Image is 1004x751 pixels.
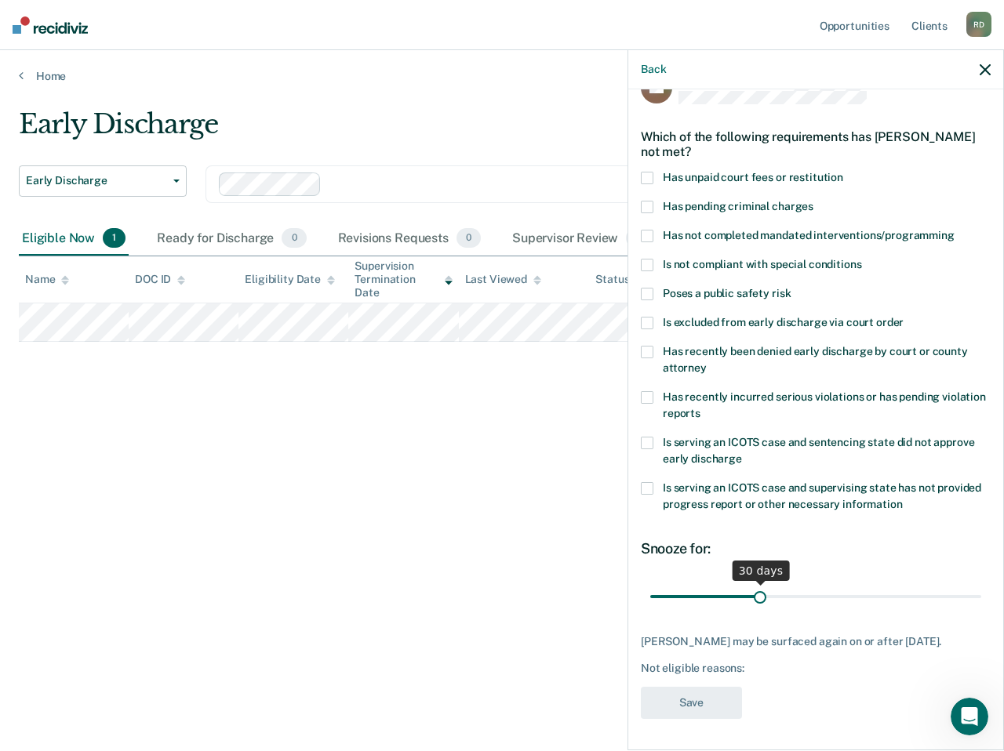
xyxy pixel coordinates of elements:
[626,228,650,249] span: 0
[465,273,541,286] div: Last Viewed
[282,228,306,249] span: 0
[641,540,991,557] div: Snooze for:
[663,200,813,212] span: Has pending criminal charges
[733,561,790,581] div: 30 days
[457,228,481,249] span: 0
[595,273,629,286] div: Status
[663,229,955,241] span: Has not completed mandated interventions/programming
[154,222,309,256] div: Ready for Discharge
[335,222,484,256] div: Revisions Requests
[951,698,988,735] iframe: Intercom live chat
[663,390,986,419] span: Has recently incurred serious violations or has pending violation reports
[13,16,88,34] img: Recidiviz
[509,222,654,256] div: Supervisor Review
[26,174,167,187] span: Early Discharge
[19,69,985,83] a: Home
[19,222,129,256] div: Eligible Now
[19,108,922,153] div: Early Discharge
[641,117,991,172] div: Which of the following requirements has [PERSON_NAME] not met?
[103,228,125,249] span: 1
[641,662,991,675] div: Not eligible reasons:
[663,345,968,374] span: Has recently been denied early discharge by court or county attorney
[641,687,742,719] button: Save
[641,63,666,76] button: Back
[641,635,991,648] div: [PERSON_NAME] may be surfaced again on or after [DATE].
[245,273,335,286] div: Eligibility Date
[663,171,843,183] span: Has unpaid court fees or restitution
[663,481,981,510] span: Is serving an ICOTS case and supervising state has not provided progress report or other necessar...
[966,12,991,37] div: R D
[663,316,904,328] span: Is excluded from early discharge via court order
[25,273,69,286] div: Name
[663,436,974,465] span: Is serving an ICOTS case and sentencing state did not approve early discharge
[663,258,861,270] span: Is not compliant with special conditions
[355,259,452,299] div: Supervision Termination Date
[135,273,185,286] div: DOC ID
[663,287,791,299] span: Poses a public safety risk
